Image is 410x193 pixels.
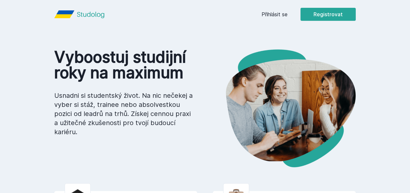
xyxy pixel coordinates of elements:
a: Přihlásit se [262,10,288,18]
img: hero.png [205,49,356,167]
button: Registrovat [301,8,356,21]
h1: Vyboostuj studijní roky na maximum [54,49,195,81]
p: Usnadni si studentský život. Na nic nečekej a vyber si stáž, trainee nebo absolvestkou pozici od ... [54,91,195,136]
